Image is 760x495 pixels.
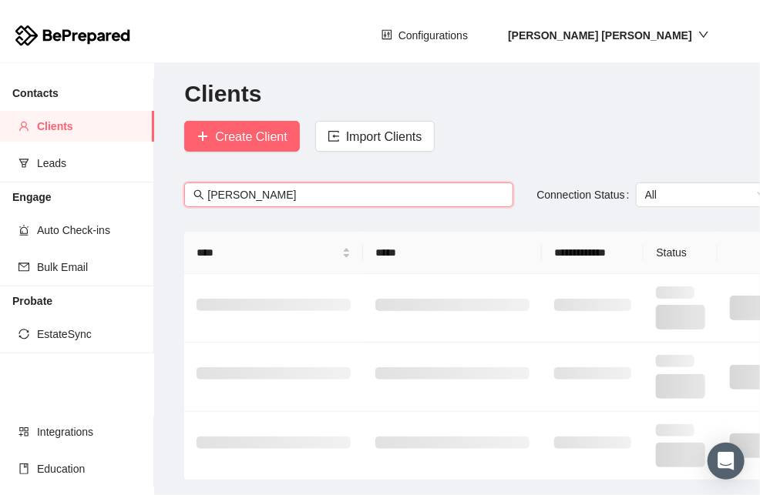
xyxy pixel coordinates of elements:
span: appstore-add [18,426,29,437]
th: Name [184,232,363,274]
span: EstateSync [37,319,142,350]
span: Education [37,453,142,484]
span: Create Client [215,127,287,146]
strong: Contacts [12,87,59,99]
span: Configurations [398,27,468,44]
span: book [18,463,29,474]
span: alert [18,225,29,236]
span: Leads [37,148,142,179]
span: sync [18,329,29,339]
th: Status [644,232,718,274]
span: Auto Check-ins [37,215,142,246]
span: Clients [37,111,142,142]
span: plus [197,130,209,145]
span: mail [18,262,29,273]
span: funnel-plot [18,158,29,169]
span: import [328,130,340,145]
span: search [193,189,204,200]
input: Search by first name, last name, email or mobile number [207,186,504,203]
span: down [698,29,709,40]
label: Connection Status [536,182,635,207]
span: Import Clients [346,127,422,146]
strong: Probate [12,295,52,307]
h2: Clients [184,79,729,110]
button: importImport Clients [315,121,435,152]
strong: Engage [12,191,52,203]
span: Integrations [37,416,142,447]
span: Bulk Email [37,252,142,283]
strong: [PERSON_NAME] [PERSON_NAME] [508,29,692,42]
button: plusCreate Client [184,121,299,152]
span: control [382,29,392,42]
div: Open Intercom Messenger [708,443,745,480]
button: [PERSON_NAME] [PERSON_NAME] [496,23,721,48]
span: user [18,121,29,132]
button: controlConfigurations [369,23,480,48]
